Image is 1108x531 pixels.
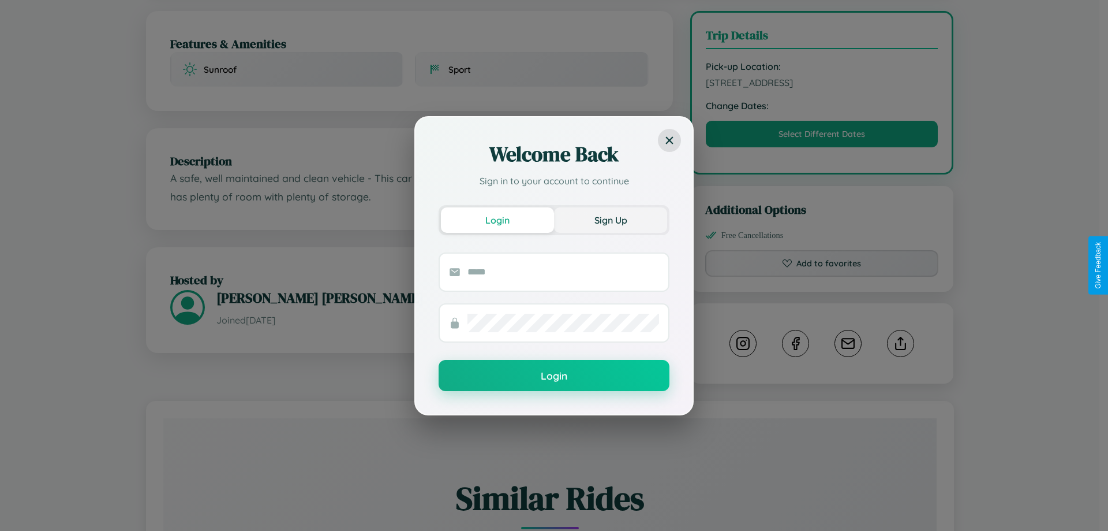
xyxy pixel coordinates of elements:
button: Sign Up [554,207,667,233]
p: Sign in to your account to continue [439,174,669,188]
button: Login [439,360,669,391]
h2: Welcome Back [439,140,669,168]
div: Give Feedback [1094,242,1102,289]
button: Login [441,207,554,233]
